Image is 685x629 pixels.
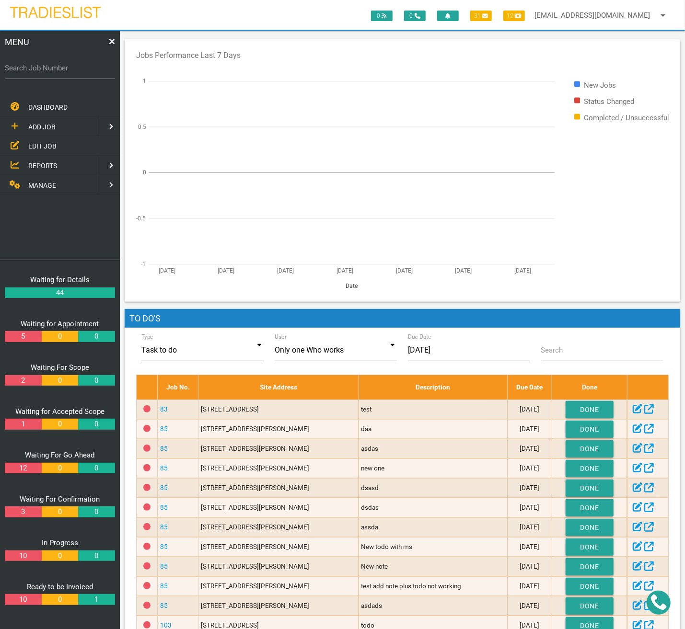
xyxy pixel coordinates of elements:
a: 1 [5,419,41,430]
text: -1 [141,261,146,267]
a: 0 [78,331,115,342]
a: 0 [78,463,115,474]
td: [DATE] [508,557,552,576]
td: [STREET_ADDRESS][PERSON_NAME] [198,439,359,458]
td: [STREET_ADDRESS][PERSON_NAME] [198,517,359,537]
td: [DATE] [508,400,552,419]
a: 12 [5,463,41,474]
td: [DATE] [508,498,552,517]
a: Waiting for Accepted Scope [15,407,104,416]
text: 1 [143,78,146,84]
text: [DATE] [337,267,353,274]
a: Waiting for Details [30,275,90,284]
p: asdads [361,601,505,610]
span: 0 [404,11,426,21]
button: Done [566,480,614,497]
p: assda [361,522,505,532]
button: Done [566,440,614,457]
a: 2 [5,375,41,386]
td: [STREET_ADDRESS][PERSON_NAME] [198,596,359,616]
p: test add note plus todo not working [361,581,505,591]
th: Job No. [158,375,198,400]
span: 0 [371,11,393,21]
td: [DATE] [508,439,552,458]
p: daa [361,424,505,434]
a: 0 [42,463,78,474]
a: 85 [160,523,168,531]
text: [DATE] [455,267,472,274]
a: Waiting for Appointment [21,320,99,328]
a: 10 [5,594,41,605]
a: Waiting For Go Ahead [25,451,95,459]
button: Done [566,538,614,556]
a: 85 [160,503,168,511]
td: [STREET_ADDRESS][PERSON_NAME] [198,537,359,557]
button: Done [566,578,614,595]
a: 83 [160,405,168,413]
p: dsdas [361,503,505,512]
a: 0 [78,550,115,561]
a: Waiting For Confirmation [20,495,100,503]
span: MENU [5,35,29,52]
label: Due Date [408,332,431,341]
td: [STREET_ADDRESS] [198,400,359,419]
td: [DATE] [508,517,552,537]
a: 0 [78,419,115,430]
span: REPORTS [28,162,57,170]
a: 0 [42,419,78,430]
a: 85 [160,543,168,550]
a: 103 [160,621,172,629]
a: 85 [160,484,168,492]
text: [DATE] [277,267,294,274]
text: [DATE] [514,267,531,274]
td: [STREET_ADDRESS][PERSON_NAME] [198,576,359,596]
text: Status Changed [584,97,634,106]
a: 85 [160,464,168,472]
a: Ready to be Invoiced [27,583,93,591]
label: User [275,332,287,341]
span: DASHBOARD [28,103,68,111]
a: 0 [42,375,78,386]
a: 0 [42,594,78,605]
text: Completed / Unsuccessful [584,114,669,122]
td: [DATE] [508,478,552,498]
a: 0 [42,506,78,517]
text: 0.5 [138,124,146,130]
th: Site Address [198,375,359,400]
td: [STREET_ADDRESS][PERSON_NAME] [198,498,359,517]
label: Search [541,345,563,356]
td: [STREET_ADDRESS][PERSON_NAME] [198,419,359,439]
span: 31 [470,11,492,21]
text: -0.5 [137,215,146,221]
p: new one [361,463,505,473]
th: Description [359,375,508,400]
td: [STREET_ADDRESS][PERSON_NAME] [198,557,359,576]
td: [DATE] [508,537,552,557]
h1: To Do's [125,309,680,328]
text: [DATE] [159,267,175,274]
a: 85 [160,582,168,590]
text: [DATE] [396,267,413,274]
a: 85 [160,602,168,609]
td: [DATE] [508,596,552,616]
text: Date [346,283,358,289]
td: [DATE] [508,419,552,439]
span: 12 [503,11,525,21]
p: New note [361,561,505,571]
a: 0 [42,331,78,342]
a: In Progress [42,538,78,547]
td: [STREET_ADDRESS][PERSON_NAME] [198,478,359,498]
td: [DATE] [508,576,552,596]
th: Due Date [508,375,552,400]
a: 0 [78,506,115,517]
a: 1 [78,594,115,605]
button: Done [566,519,614,536]
a: 0 [78,375,115,386]
p: test [361,404,505,414]
text: [DATE] [218,267,235,274]
span: ADD JOB [28,123,56,130]
button: Done [566,597,614,615]
span: EDIT JOB [28,142,57,150]
label: Search Job Number [5,63,115,74]
text: Jobs Performance Last 7 Days [136,51,241,60]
